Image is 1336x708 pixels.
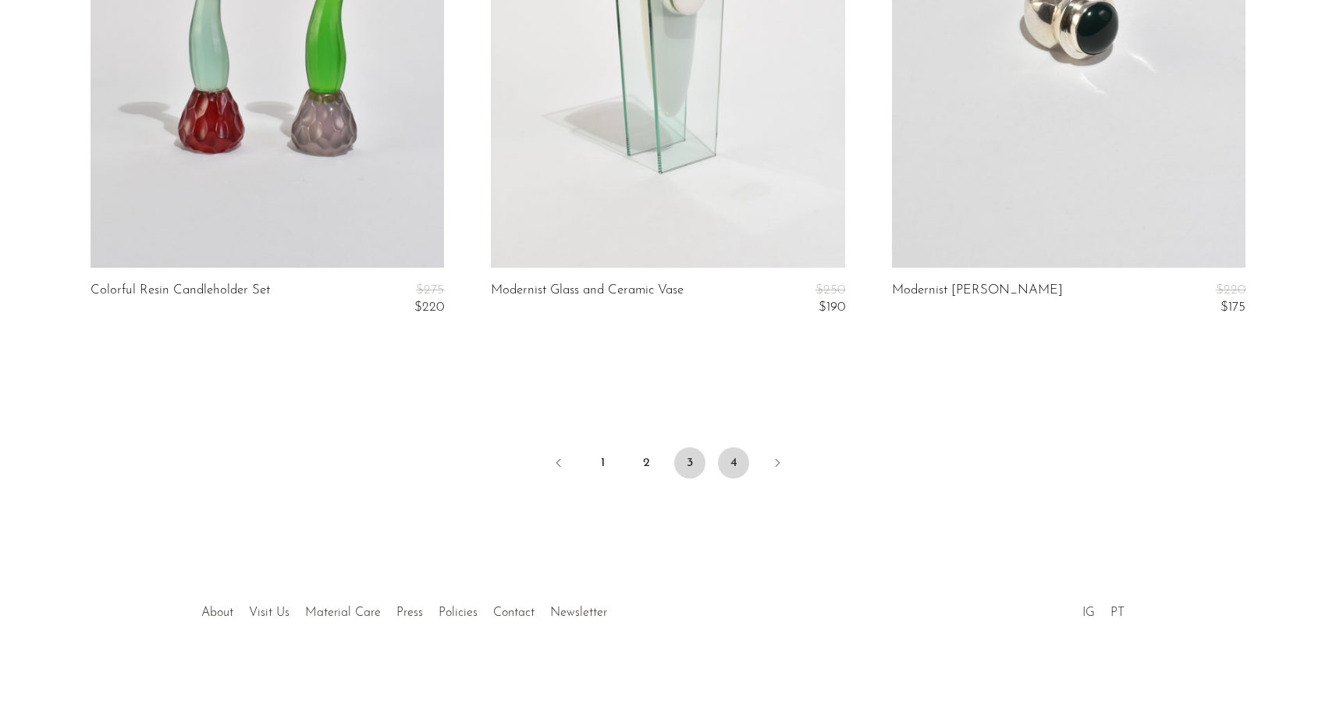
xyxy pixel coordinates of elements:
[491,283,684,315] a: Modernist Glass and Ceramic Vase
[631,447,662,479] a: 2
[892,283,1063,315] a: Modernist [PERSON_NAME]
[1075,594,1132,624] ul: Social Medias
[201,607,233,619] a: About
[587,447,618,479] a: 1
[396,607,423,619] a: Press
[819,301,845,314] span: $190
[718,447,749,479] a: 4
[1110,607,1125,619] a: PT
[194,594,615,624] ul: Quick links
[249,607,290,619] a: Visit Us
[493,607,535,619] a: Contact
[414,301,444,314] span: $220
[1221,301,1245,314] span: $175
[543,447,574,482] a: Previous
[762,447,793,482] a: Next
[1082,607,1095,619] a: IG
[674,447,705,479] span: 3
[439,607,478,619] a: Policies
[1216,283,1245,297] span: $220
[305,607,381,619] a: Material Care
[91,283,270,315] a: Colorful Resin Candleholder Set
[815,283,845,297] span: $250
[416,283,444,297] span: $275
